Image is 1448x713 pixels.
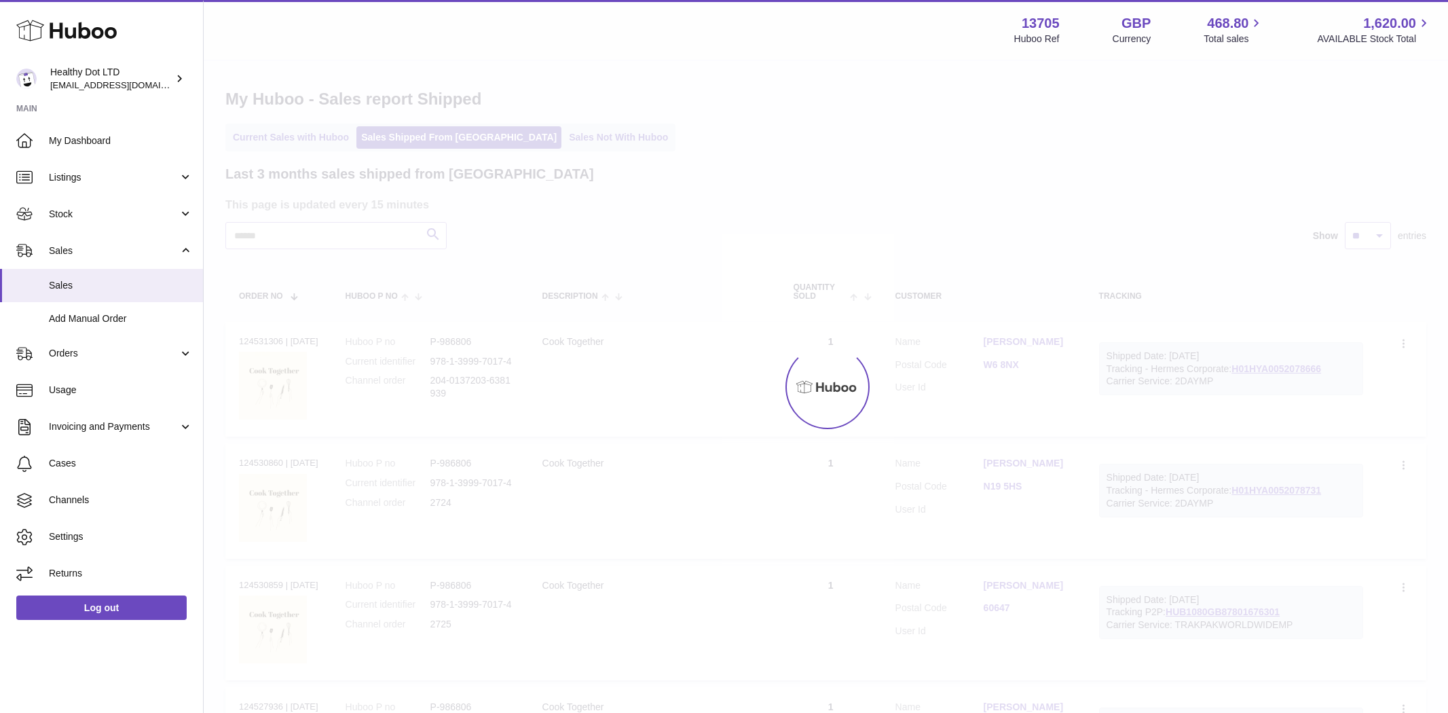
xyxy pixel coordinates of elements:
[1363,14,1416,33] span: 1,620.00
[49,420,179,433] span: Invoicing and Payments
[1113,33,1151,45] div: Currency
[1317,14,1432,45] a: 1,620.00 AVAILABLE Stock Total
[49,530,193,543] span: Settings
[49,347,179,360] span: Orders
[49,134,193,147] span: My Dashboard
[50,66,172,92] div: Healthy Dot LTD
[49,312,193,325] span: Add Manual Order
[49,279,193,292] span: Sales
[49,208,179,221] span: Stock
[16,596,187,620] a: Log out
[1204,14,1264,45] a: 468.80 Total sales
[50,79,200,90] span: [EMAIL_ADDRESS][DOMAIN_NAME]
[49,457,193,470] span: Cases
[49,567,193,580] span: Returns
[49,171,179,184] span: Listings
[1204,33,1264,45] span: Total sales
[1317,33,1432,45] span: AVAILABLE Stock Total
[16,69,37,89] img: internalAdmin-13705@internal.huboo.com
[1014,33,1060,45] div: Huboo Ref
[49,244,179,257] span: Sales
[1121,14,1151,33] strong: GBP
[49,494,193,507] span: Channels
[49,384,193,397] span: Usage
[1022,14,1060,33] strong: 13705
[1207,14,1248,33] span: 468.80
